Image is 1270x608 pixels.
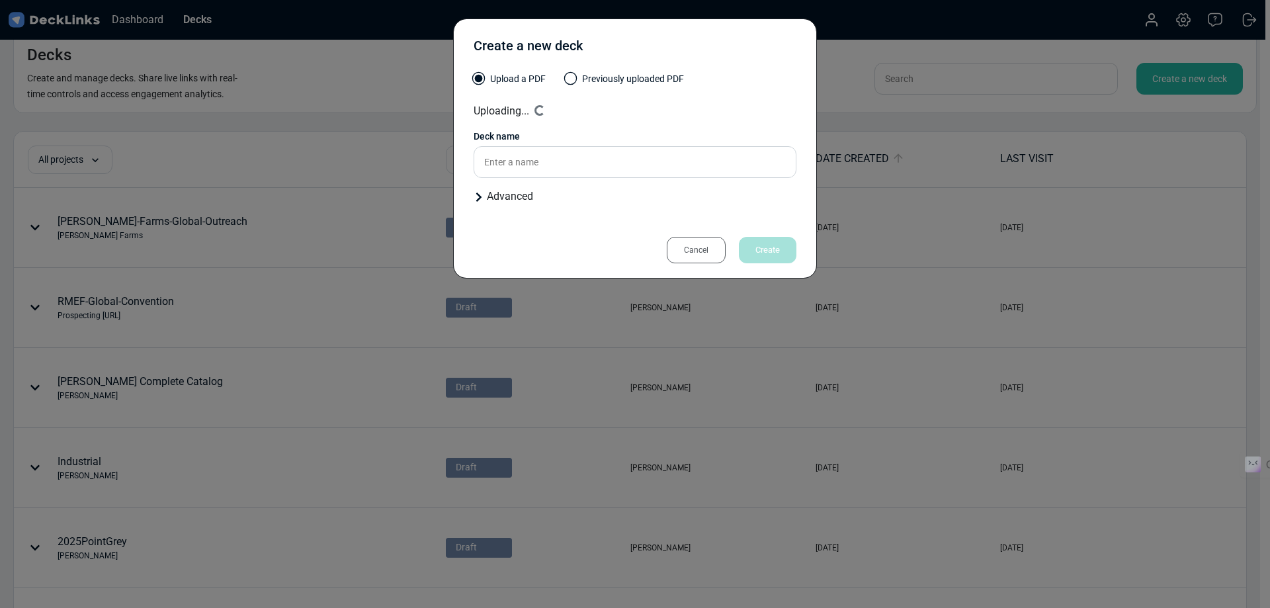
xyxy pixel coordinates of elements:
[667,237,726,263] div: Cancel
[566,72,684,93] label: Previously uploaded PDF
[474,130,796,144] div: Deck name
[474,36,583,62] div: Create a new deck
[474,146,796,178] input: Enter a name
[474,105,529,117] span: Uploading...
[474,72,546,93] label: Upload a PDF
[474,189,796,204] div: Advanced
